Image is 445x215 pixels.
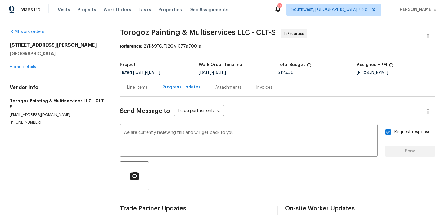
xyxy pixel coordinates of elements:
[10,30,44,34] a: All work orders
[120,108,170,114] span: Send Message to
[138,8,151,12] span: Tasks
[147,71,160,75] span: [DATE]
[396,7,436,13] span: [PERSON_NAME] E
[104,7,131,13] span: Work Orders
[133,71,146,75] span: [DATE]
[127,84,148,91] div: Line Items
[10,120,105,125] p: [PHONE_NUMBER]
[307,63,311,71] span: The total cost of line items that have been proposed by Opendoor. This sum includes line items th...
[215,84,242,91] div: Attachments
[199,63,242,67] h5: Work Order Timeline
[284,31,307,37] span: In Progress
[213,71,226,75] span: [DATE]
[120,71,160,75] span: Listed
[256,84,272,91] div: Invoices
[291,7,368,13] span: Southwest, [GEOGRAPHIC_DATA] + 28
[120,29,276,36] span: Torogoz Painting & Multiservices LLC - CLT-S
[120,43,435,49] div: 2YK89FGJFJ2QV-077a7001a
[133,71,160,75] span: -
[285,206,435,212] span: On-site Worker Updates
[394,129,430,135] span: Request response
[10,112,105,117] p: [EMAIL_ADDRESS][DOMAIN_NAME]
[77,7,96,13] span: Projects
[120,206,270,212] span: Trade Partner Updates
[21,7,41,13] span: Maestro
[120,44,142,48] b: Reference:
[120,63,136,67] h5: Project
[10,42,105,48] h2: [STREET_ADDRESS][PERSON_NAME]
[158,7,182,13] span: Properties
[199,71,212,75] span: [DATE]
[389,63,394,71] span: The hpm assigned to this work order.
[124,131,374,152] textarea: We are currently reviewing this and will get back to you.
[10,51,105,57] h5: [GEOGRAPHIC_DATA]
[277,4,282,10] div: 610
[278,71,294,75] span: $125.00
[174,106,224,116] div: Trade partner only
[10,84,105,91] h4: Vendor Info
[189,7,229,13] span: Geo Assignments
[357,71,436,75] div: [PERSON_NAME]
[162,84,201,90] div: Progress Updates
[357,63,387,67] h5: Assigned HPM
[58,7,70,13] span: Visits
[199,71,226,75] span: -
[10,98,105,110] h5: Torogoz Painting & Multiservices LLC - CLT-S
[278,63,305,67] h5: Total Budget
[10,65,36,69] a: Home details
